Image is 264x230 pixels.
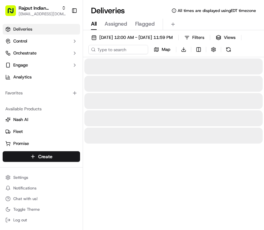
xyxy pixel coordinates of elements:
[91,5,125,16] h1: Deliveries
[13,117,28,123] span: Nash AI
[13,50,37,56] span: Orchestrate
[13,38,27,44] span: Control
[13,196,38,201] span: Chat with us!
[3,36,80,47] button: Control
[135,20,155,28] span: Flagged
[19,5,59,11] button: Rajput Indian Cuisine
[3,205,80,214] button: Toggle Theme
[3,114,80,125] button: Nash AI
[3,126,80,137] button: Fleet
[105,20,127,28] span: Assigned
[151,45,173,54] button: Map
[3,88,80,98] div: Favorites
[99,35,173,41] span: [DATE] 12:00 AM - [DATE] 11:59 PM
[192,35,204,41] span: Filters
[3,48,80,58] button: Orchestrate
[178,8,256,13] span: All times are displayed using EDT timezone
[5,129,77,135] a: Fleet
[13,74,32,80] span: Analytics
[3,194,80,203] button: Chat with us!
[13,217,27,223] span: Log out
[3,183,80,193] button: Notifications
[13,62,28,68] span: Engage
[3,138,80,149] button: Promise
[162,47,170,53] span: Map
[38,153,52,160] span: Create
[91,20,97,28] span: All
[3,104,80,114] div: Available Products
[13,141,29,147] span: Promise
[3,24,80,35] a: Deliveries
[3,72,80,82] a: Analytics
[181,33,207,42] button: Filters
[13,207,40,212] span: Toggle Theme
[88,45,148,54] input: Type to search
[88,33,176,42] button: [DATE] 12:00 AM - [DATE] 11:59 PM
[5,141,77,147] a: Promise
[3,151,80,162] button: Create
[3,60,80,70] button: Engage
[224,35,235,41] span: Views
[13,26,32,32] span: Deliveries
[13,175,28,180] span: Settings
[19,11,66,17] button: [EMAIL_ADDRESS][DOMAIN_NAME]
[224,45,233,54] button: Refresh
[3,215,80,225] button: Log out
[5,117,77,123] a: Nash AI
[213,33,238,42] button: Views
[3,3,69,19] button: Rajput Indian Cuisine[EMAIL_ADDRESS][DOMAIN_NAME]
[13,185,37,191] span: Notifications
[3,173,80,182] button: Settings
[13,129,23,135] span: Fleet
